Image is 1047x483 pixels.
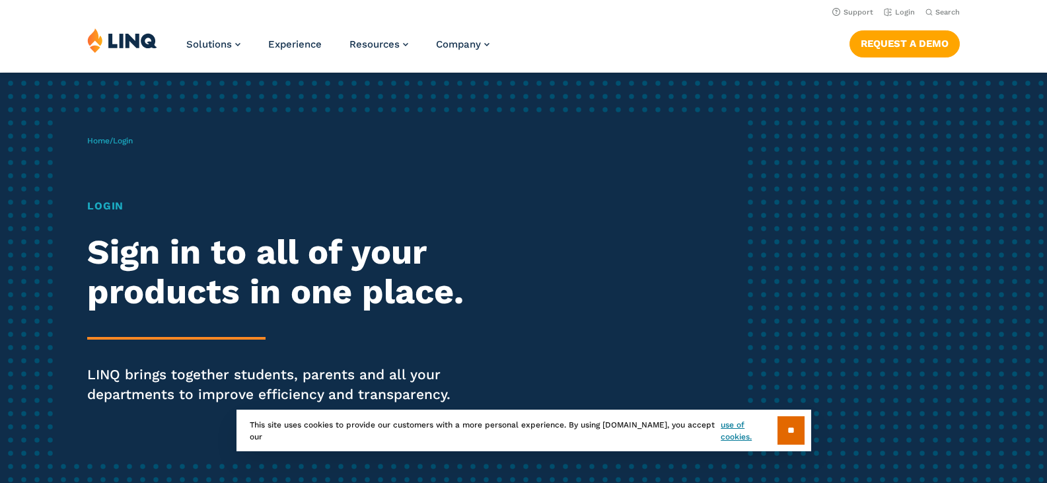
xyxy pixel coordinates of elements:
[884,8,915,17] a: Login
[186,38,232,50] span: Solutions
[832,8,873,17] a: Support
[935,8,960,17] span: Search
[349,38,408,50] a: Resources
[87,365,491,404] p: LINQ brings together students, parents and all your departments to improve efficiency and transpa...
[186,28,489,71] nav: Primary Navigation
[349,38,400,50] span: Resources
[236,410,811,451] div: This site uses cookies to provide our customers with a more personal experience. By using [DOMAIN...
[436,38,489,50] a: Company
[268,38,322,50] a: Experience
[87,136,110,145] a: Home
[87,198,491,214] h1: Login
[113,136,133,145] span: Login
[721,419,777,443] a: use of cookies.
[87,233,491,312] h2: Sign in to all of your products in one place.
[87,28,157,53] img: LINQ | K‑12 Software
[186,38,240,50] a: Solutions
[436,38,481,50] span: Company
[849,30,960,57] a: Request a Demo
[849,28,960,57] nav: Button Navigation
[87,136,133,145] span: /
[925,7,960,17] button: Open Search Bar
